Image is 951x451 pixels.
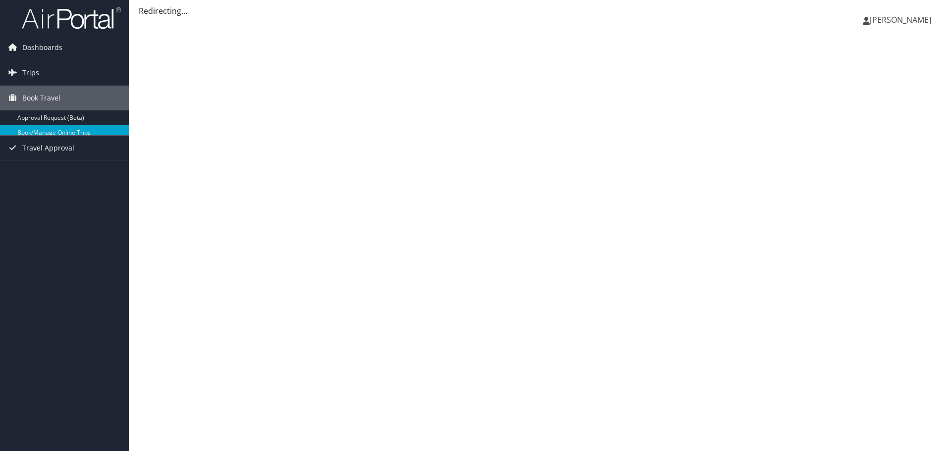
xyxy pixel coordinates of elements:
[22,6,121,30] img: airportal-logo.png
[22,60,39,85] span: Trips
[22,86,60,110] span: Book Travel
[22,136,74,160] span: Travel Approval
[139,5,941,17] div: Redirecting...
[870,14,931,25] span: [PERSON_NAME]
[22,35,62,60] span: Dashboards
[863,5,941,35] a: [PERSON_NAME]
